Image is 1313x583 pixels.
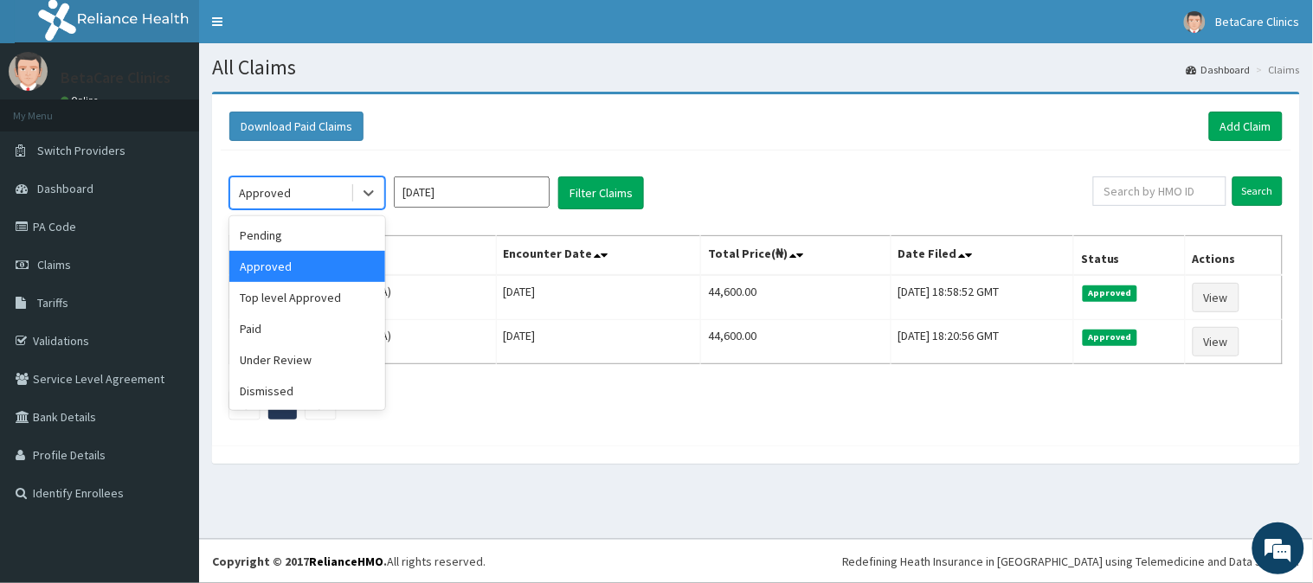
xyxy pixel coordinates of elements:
[61,70,171,86] p: BetaCare Clinics
[496,320,701,364] td: [DATE]
[701,320,891,364] td: 44,600.00
[558,176,644,209] button: Filter Claims
[229,220,385,251] div: Pending
[1193,283,1239,312] a: View
[891,275,1073,320] td: [DATE] 18:58:52 GMT
[309,554,383,569] a: RelianceHMO
[199,539,1313,583] footer: All rights reserved.
[90,97,291,119] div: Chat with us now
[100,179,239,354] span: We're online!
[496,275,701,320] td: [DATE]
[37,143,126,158] span: Switch Providers
[37,257,71,272] span: Claims
[229,251,385,282] div: Approved
[1184,11,1206,33] img: User Image
[229,344,385,375] div: Under Review
[229,313,385,344] div: Paid
[9,52,48,91] img: User Image
[239,184,291,202] div: Approved
[37,181,93,196] span: Dashboard
[32,86,70,130] img: d_794563401_company_1708531726252_794563401
[842,553,1300,570] div: Redefining Heath Insurance in [GEOGRAPHIC_DATA] using Telemedicine and Data Science!
[61,94,102,106] a: Online
[1252,62,1300,77] li: Claims
[1074,236,1186,276] th: Status
[229,375,385,407] div: Dismissed
[1083,285,1137,301] span: Approved
[496,236,701,276] th: Encounter Date
[701,275,891,320] td: 44,600.00
[701,236,891,276] th: Total Price(₦)
[1083,330,1137,345] span: Approved
[284,9,325,50] div: Minimize live chat window
[229,282,385,313] div: Top level Approved
[1193,327,1239,356] a: View
[891,236,1073,276] th: Date Filed
[37,295,68,311] span: Tariffs
[1233,176,1283,206] input: Search
[1187,62,1251,77] a: Dashboard
[394,176,550,208] input: Select Month and Year
[891,320,1073,364] td: [DATE] 18:20:56 GMT
[212,56,1300,79] h1: All Claims
[1185,236,1282,276] th: Actions
[229,112,364,141] button: Download Paid Claims
[212,554,387,569] strong: Copyright © 2017 .
[1093,176,1226,206] input: Search by HMO ID
[1216,14,1300,29] span: BetaCare Clinics
[9,394,330,455] textarea: Type your message and hit 'Enter'
[1209,112,1283,141] a: Add Claim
